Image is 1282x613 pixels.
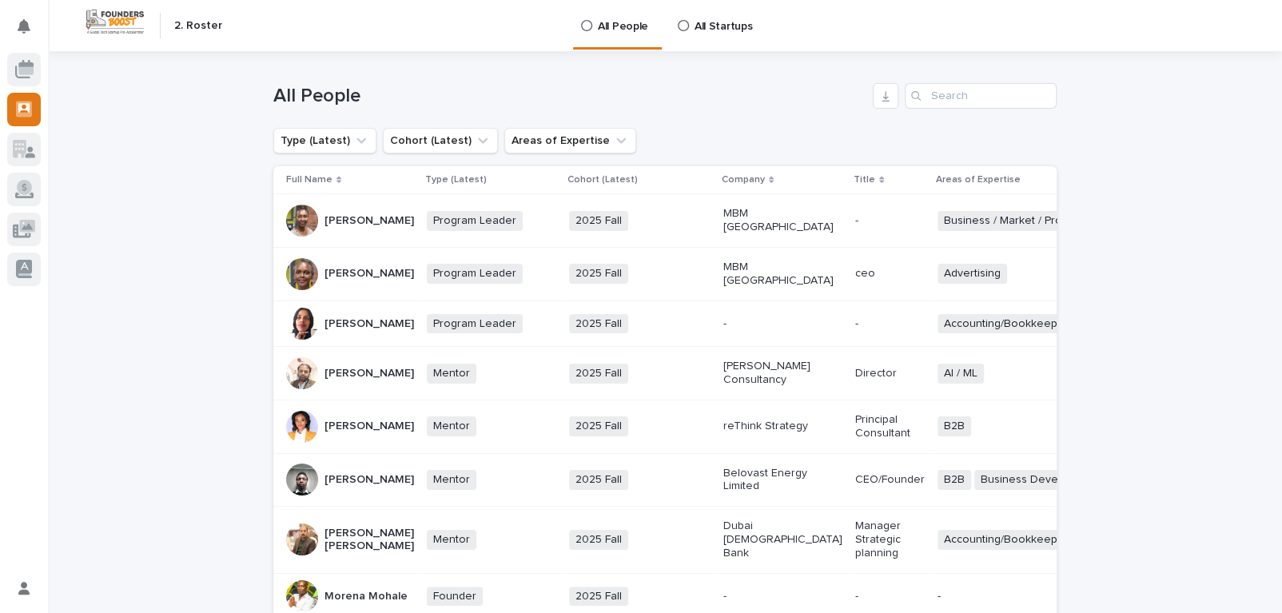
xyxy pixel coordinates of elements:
p: [PERSON_NAME] [PERSON_NAME] [324,527,414,554]
span: Business / Market / Product Strategy [938,211,1137,231]
img: Workspace Logo [84,7,146,37]
p: Principal Consultant [855,413,925,440]
input: Search [905,83,1057,109]
p: [PERSON_NAME] [324,473,414,487]
p: - [855,317,925,331]
span: B2B [938,470,971,490]
span: Mentor [427,470,476,490]
button: Cohort (Latest) [383,128,498,153]
span: Mentor [427,364,476,384]
p: CEO/Founder [855,473,925,487]
span: 2025 Fall [569,264,628,284]
p: [PERSON_NAME] [324,214,414,228]
span: Accounting/Bookkeeping [938,530,1079,550]
p: ceo [855,267,925,281]
p: Type (Latest) [425,171,487,189]
p: - [855,214,925,228]
span: 2025 Fall [569,470,628,490]
span: 2025 Fall [569,211,628,231]
p: Title [854,171,875,189]
span: Founder [427,587,483,607]
span: 2025 Fall [569,530,628,550]
p: Areas of Expertise [936,171,1021,189]
span: Business Development [974,470,1106,490]
span: Accounting/Bookkeeping [938,314,1079,334]
p: Morena Mohale [324,590,408,603]
p: - [723,317,842,331]
p: reThink Strategy [723,420,842,433]
p: Dubai [DEMOGRAPHIC_DATA] Bank [723,519,842,559]
p: - [855,590,925,603]
p: [PERSON_NAME] [324,267,414,281]
span: 2025 Fall [569,314,628,334]
span: Program Leader [427,211,523,231]
p: Belovast Energy Limited [723,467,842,494]
p: Company [722,171,765,189]
span: 2025 Fall [569,587,628,607]
p: [PERSON_NAME] Consultancy [723,360,842,387]
span: Advertising [938,264,1007,284]
p: [PERSON_NAME] [324,420,414,433]
div: Notifications [20,19,41,45]
span: Mentor [427,530,476,550]
span: 2025 Fall [569,364,628,384]
span: B2B [938,416,971,436]
span: Program Leader [427,314,523,334]
button: Areas of Expertise [504,128,636,153]
p: - [938,590,1217,603]
p: MBM [GEOGRAPHIC_DATA] [723,207,842,234]
p: MBM [GEOGRAPHIC_DATA] [723,261,842,288]
button: Type (Latest) [273,128,376,153]
p: Manager Strategic planning [855,519,925,559]
span: 2025 Fall [569,416,628,436]
h1: All People [273,85,866,108]
p: Director [855,367,925,380]
span: Program Leader [427,264,523,284]
p: Full Name [286,171,332,189]
button: Notifications [7,10,41,43]
p: - [723,590,842,603]
p: Cohort (Latest) [567,171,638,189]
p: [PERSON_NAME] [324,317,414,331]
span: Mentor [427,416,476,436]
span: AI / ML [938,364,984,384]
p: [PERSON_NAME] [324,367,414,380]
h2: 2. Roster [174,19,222,33]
